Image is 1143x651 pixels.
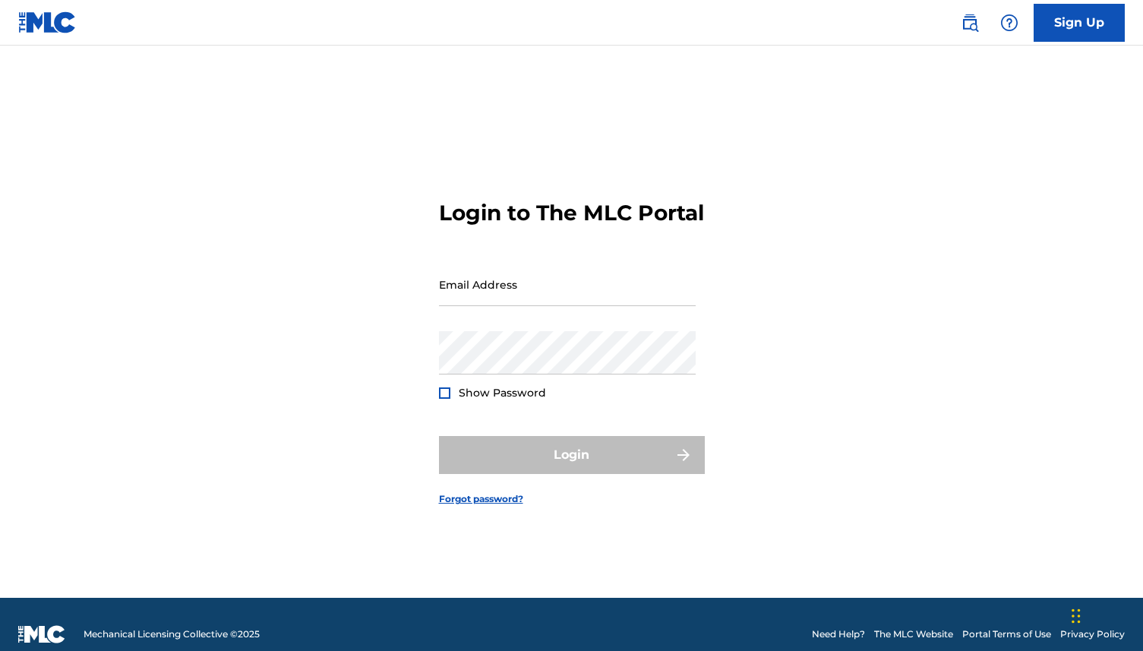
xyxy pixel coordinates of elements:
[1072,593,1081,639] div: Drag
[439,492,523,506] a: Forgot password?
[874,627,953,641] a: The MLC Website
[961,14,979,32] img: search
[962,627,1051,641] a: Portal Terms of Use
[459,386,546,400] span: Show Password
[1000,14,1018,32] img: help
[1067,578,1143,651] iframe: Chat Widget
[18,11,77,33] img: MLC Logo
[439,200,704,226] h3: Login to The MLC Portal
[84,627,260,641] span: Mechanical Licensing Collective © 2025
[1034,4,1125,42] a: Sign Up
[955,8,985,38] a: Public Search
[18,625,65,643] img: logo
[1060,627,1125,641] a: Privacy Policy
[812,627,865,641] a: Need Help?
[994,8,1025,38] div: Help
